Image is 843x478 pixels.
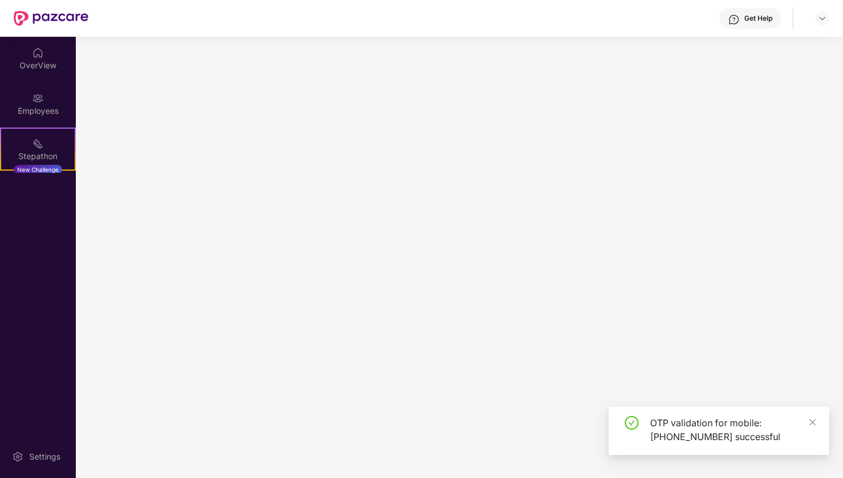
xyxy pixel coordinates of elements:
[1,151,75,162] div: Stepathon
[14,165,62,174] div: New Challenge
[14,11,88,26] img: New Pazcare Logo
[744,14,772,23] div: Get Help
[818,14,827,23] img: svg+xml;base64,PHN2ZyBpZD0iRHJvcGRvd24tMzJ4MzIiIHhtbG5zPSJodHRwOi8vd3d3LnczLm9yZy8yMDAwL3N2ZyIgd2...
[650,416,815,444] div: OTP validation for mobile: [PHONE_NUMBER] successful
[32,47,44,59] img: svg+xml;base64,PHN2ZyBpZD0iSG9tZSIgeG1sbnM9Imh0dHA6Ly93d3cudzMub3JnLzIwMDAvc3ZnIiB3aWR0aD0iMjAiIG...
[728,14,740,25] img: svg+xml;base64,PHN2ZyBpZD0iSGVscC0zMngzMiIgeG1sbnM9Imh0dHA6Ly93d3cudzMub3JnLzIwMDAvc3ZnIiB3aWR0aD...
[32,92,44,104] img: svg+xml;base64,PHN2ZyBpZD0iRW1wbG95ZWVzIiB4bWxucz0iaHR0cDovL3d3dy53My5vcmcvMjAwMC9zdmciIHdpZHRoPS...
[809,418,817,426] span: close
[625,416,639,430] span: check-circle
[12,451,24,462] img: svg+xml;base64,PHN2ZyBpZD0iU2V0dGluZy0yMHgyMCIgeG1sbnM9Imh0dHA6Ly93d3cudzMub3JnLzIwMDAvc3ZnIiB3aW...
[32,138,44,149] img: svg+xml;base64,PHN2ZyB4bWxucz0iaHR0cDovL3d3dy53My5vcmcvMjAwMC9zdmciIHdpZHRoPSIyMSIgaGVpZ2h0PSIyMC...
[26,451,64,462] div: Settings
